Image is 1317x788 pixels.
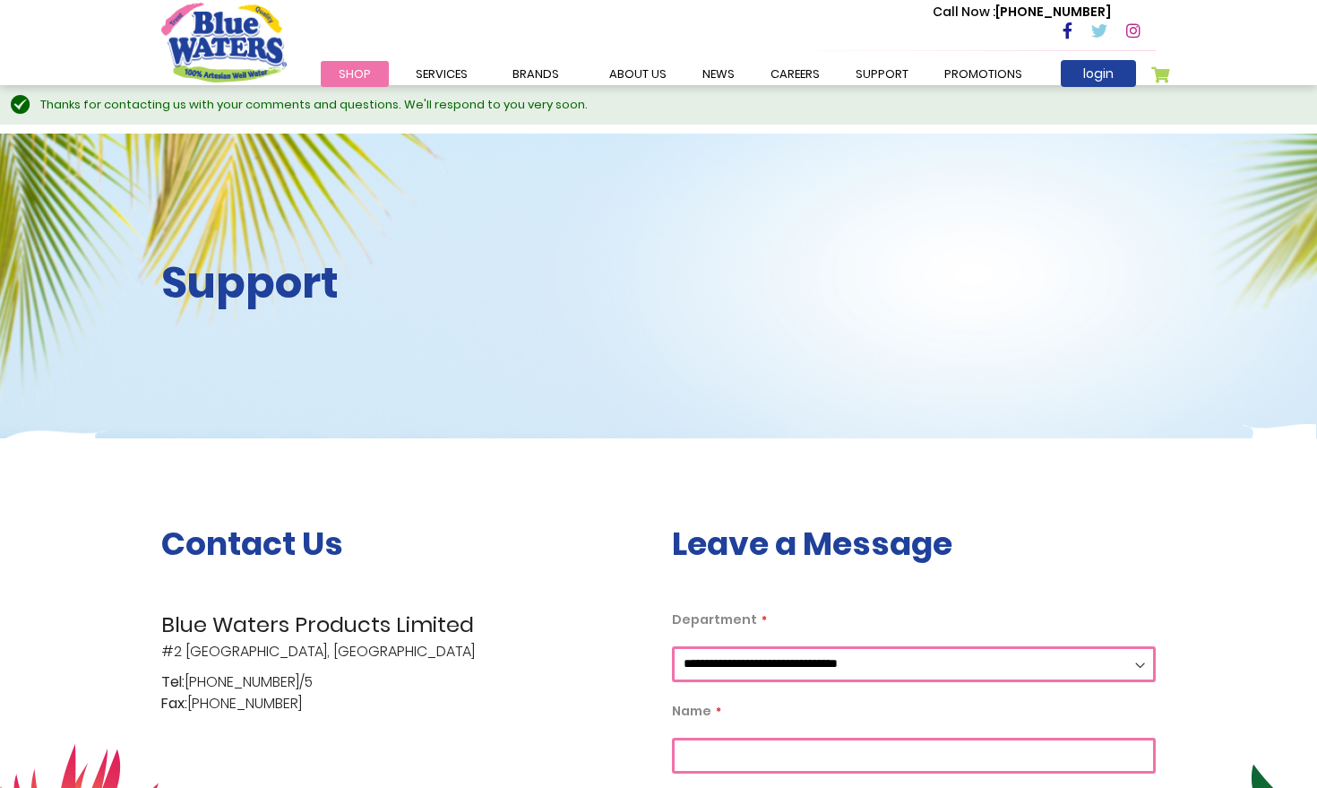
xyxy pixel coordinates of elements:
span: Services [416,65,468,82]
h3: Leave a Message [672,524,1156,563]
span: Department [672,610,757,628]
span: Shop [339,65,371,82]
p: [PHONE_NUMBER] [933,3,1111,22]
span: Name [672,702,711,720]
span: Fax: [161,693,187,714]
span: Call Now : [933,3,995,21]
p: [PHONE_NUMBER]/5 [PHONE_NUMBER] [161,671,645,714]
a: Promotions [926,61,1040,87]
span: Blue Waters Products Limited [161,609,645,641]
span: Tel: [161,671,185,693]
span: Brands [512,65,559,82]
p: #2 [GEOGRAPHIC_DATA], [GEOGRAPHIC_DATA] [161,609,645,662]
h3: Contact Us [161,524,645,563]
a: about us [591,61,684,87]
a: careers [753,61,838,87]
a: store logo [161,3,287,82]
a: login [1061,60,1136,87]
div: Thanks for contacting us with your comments and questions. We'll respond to you very soon. [40,96,1299,114]
a: News [684,61,753,87]
a: support [838,61,926,87]
h2: Support [161,257,645,309]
